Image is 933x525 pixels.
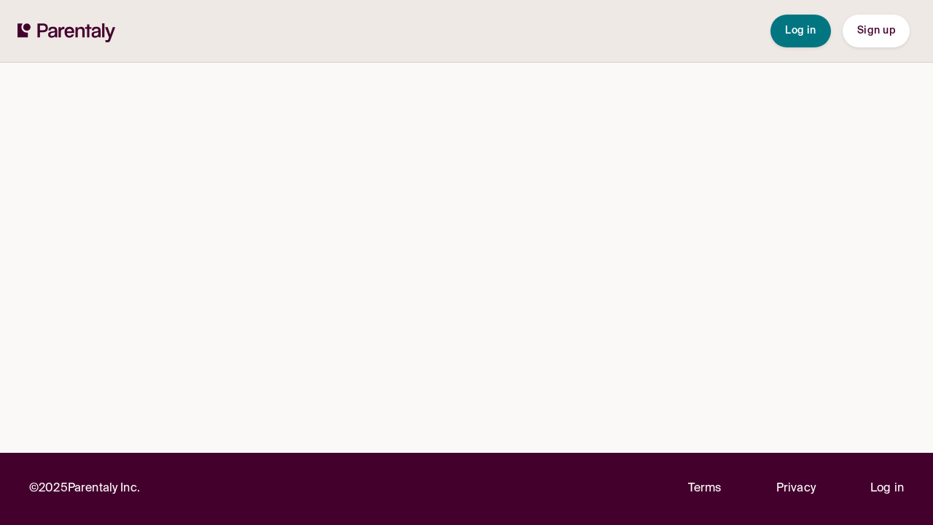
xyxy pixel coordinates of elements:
[29,479,140,499] p: © 2025 Parentaly Inc.
[785,26,816,36] span: Log in
[688,479,722,499] a: Terms
[770,15,831,47] button: Log in
[843,15,910,47] button: Sign up
[870,479,904,499] a: Log in
[857,26,895,36] span: Sign up
[776,479,816,499] a: Privacy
